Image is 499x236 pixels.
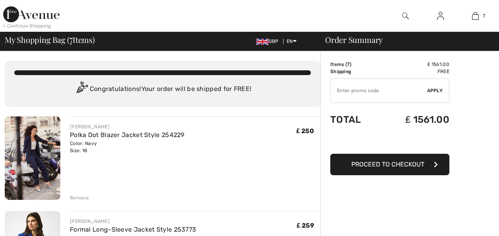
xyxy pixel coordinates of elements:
td: Items ( ) [330,61,379,68]
div: Remove [70,194,89,201]
span: EN [287,39,297,44]
a: Sign In [431,11,450,21]
img: My Info [437,11,444,21]
div: Congratulations! Your order will be shipped for FREE! [14,81,311,97]
input: Promo code [331,79,427,103]
span: ₤ 259 [297,222,314,229]
a: Formal Long-Sleeve Jacket Style 253773 [70,226,196,233]
img: My Bag [472,11,479,21]
a: Polka Dot Blazer Jacket Style 254229 [70,131,185,139]
div: Color: Navy Size: 18 [70,140,185,154]
span: GBP [256,39,282,44]
td: Free [379,68,449,75]
span: My Shopping Bag ( Items) [5,36,95,44]
span: 7 [69,34,73,44]
div: [PERSON_NAME] [70,123,185,130]
img: search the website [402,11,409,21]
td: ₤ 1561.00 [379,106,449,133]
a: 7 [458,11,492,21]
td: Total [330,106,379,133]
span: 7 [483,12,485,19]
span: 7 [347,62,350,67]
iframe: PayPal [330,133,449,151]
div: [PERSON_NAME] [70,218,196,225]
img: Polka Dot Blazer Jacket Style 254229 [5,116,60,200]
td: ₤ 1561.00 [379,61,449,68]
span: Apply [427,87,443,94]
td: Shipping [330,68,379,75]
img: UK Pound [256,39,269,45]
span: ₤ 250 [297,127,314,135]
img: Congratulation2.svg [74,81,90,97]
button: Proceed to Checkout [330,154,449,175]
div: Order Summary [316,36,494,44]
div: < Continue Shopping [3,22,51,29]
span: Proceed to Checkout [351,161,424,168]
img: 1ère Avenue [3,6,60,22]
